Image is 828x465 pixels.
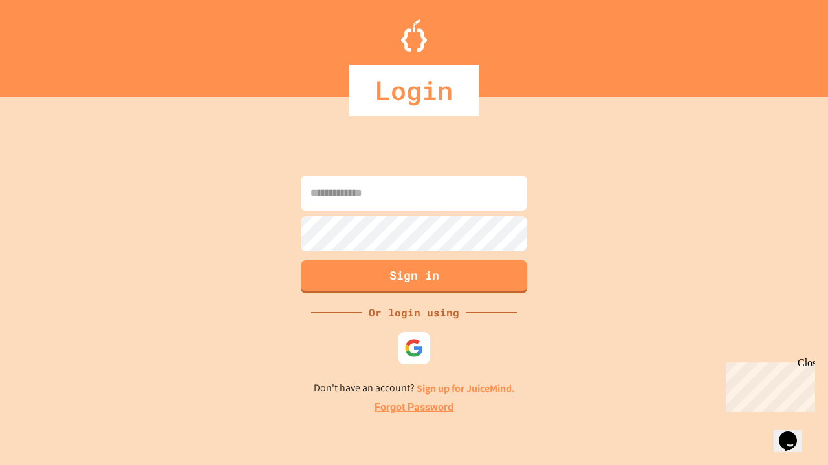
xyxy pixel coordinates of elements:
div: Chat with us now!Close [5,5,89,82]
button: Sign in [301,260,527,293]
div: Login [349,65,479,116]
img: Logo.svg [401,19,427,52]
a: Sign up for JuiceMind. [417,382,515,395]
img: google-icon.svg [404,338,424,358]
div: Or login using [362,305,466,320]
p: Don't have an account? [314,380,515,397]
a: Forgot Password [375,400,453,415]
iframe: chat widget [721,357,815,412]
iframe: chat widget [774,413,815,452]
